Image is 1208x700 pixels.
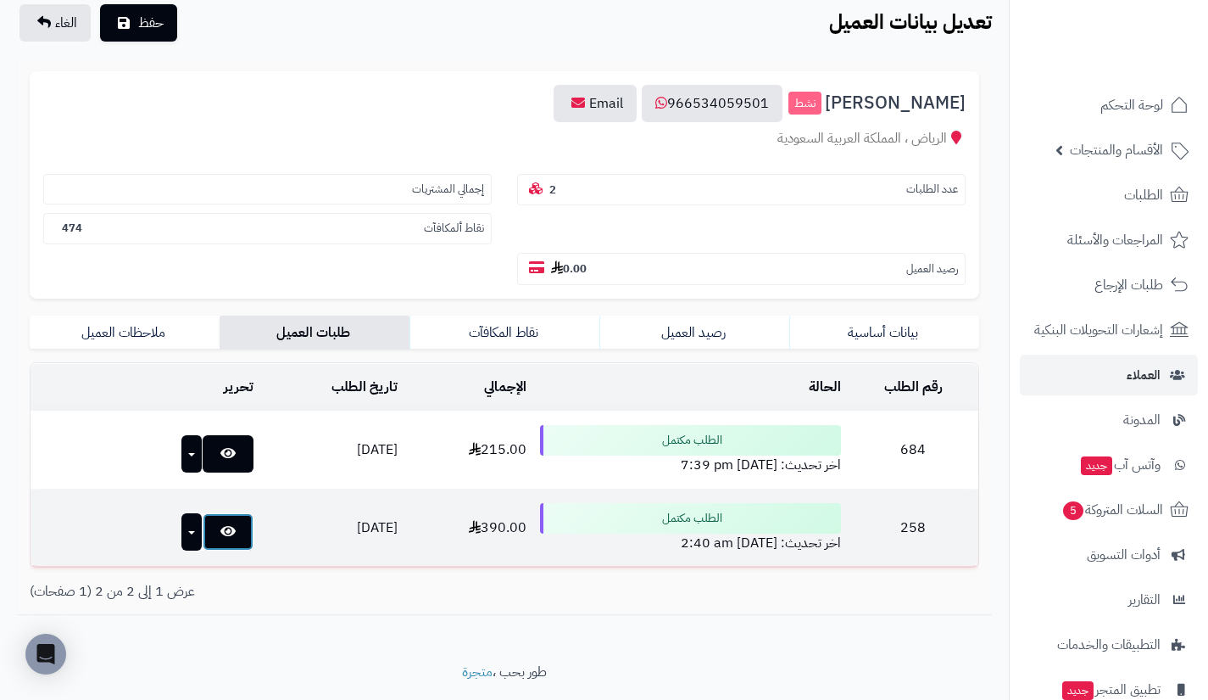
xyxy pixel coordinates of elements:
[100,4,177,42] button: حفظ
[404,490,533,567] td: 390.00
[549,182,556,198] b: 2
[1061,498,1163,522] span: السلات المتروكة
[1020,355,1198,395] a: العملاء
[25,634,66,675] div: Open Intercom Messenger
[1020,265,1198,305] a: طلبات الإرجاع
[599,316,789,350] a: رصيد العميل
[404,412,533,489] td: 215.00
[1067,228,1163,252] span: المراجعات والأسئلة
[906,261,958,277] small: رصيد العميل
[1063,501,1083,520] span: 5
[31,364,260,411] td: تحرير
[412,182,484,198] small: إجمالي المشتريات
[1020,490,1198,530] a: السلات المتروكة5
[1100,93,1163,117] span: لوحة التحكم
[138,13,164,33] span: حفظ
[1020,535,1198,575] a: أدوات التسويق
[533,364,848,411] td: الحالة
[829,7,992,37] b: تعديل بيانات العميل
[1057,633,1161,657] span: التطبيقات والخدمات
[848,364,978,411] td: رقم الطلب
[424,221,484,237] small: نقاط ألمكافآت
[260,490,404,567] td: [DATE]
[788,92,821,115] small: نشط
[540,503,841,534] div: الطلب مكتمل
[825,93,966,113] span: [PERSON_NAME]
[1020,85,1198,126] a: لوحة التحكم
[1070,138,1163,162] span: الأقسام والمنتجات
[43,129,966,148] div: الرياض ، المملكة العربية السعودية
[1087,543,1161,567] span: أدوات التسويق
[642,85,782,122] a: 966534059501
[1020,400,1198,440] a: المدونة
[30,316,220,350] a: ملاحظات العميل
[1127,363,1161,387] span: العملاء
[1123,408,1161,432] span: المدونة
[848,490,978,567] td: 258
[554,85,637,122] a: Email
[906,182,958,198] small: عدد الطلبات
[551,260,587,277] b: 0.00
[1081,456,1112,475] span: جديد
[17,582,504,602] div: عرض 1 إلى 2 من 2 (1 صفحات)
[1124,183,1163,207] span: الطلبات
[1034,318,1163,342] span: إشعارات التحويلات البنكية
[62,220,82,236] b: 474
[789,316,979,350] a: بيانات أساسية
[1020,220,1198,260] a: المراجعات والأسئلة
[848,412,978,489] td: 684
[260,412,404,489] td: [DATE]
[533,490,848,567] td: اخر تحديث: [DATE] 2:40 am
[533,412,848,489] td: اخر تحديث: [DATE] 7:39 pm
[1020,580,1198,620] a: التقارير
[1079,453,1161,477] span: وآتس آب
[1062,681,1094,700] span: جديد
[409,316,599,350] a: نقاط المكافآت
[540,425,841,456] div: الطلب مكتمل
[19,4,91,42] a: الغاء
[1020,624,1198,665] a: التطبيقات والخدمات
[220,316,409,350] a: طلبات العميل
[1020,175,1198,216] a: الطلبات
[462,662,493,682] a: متجرة
[1094,273,1163,297] span: طلبات الإرجاع
[1020,310,1198,350] a: إشعارات التحويلات البنكية
[1020,445,1198,485] a: وآتس آبجديد
[1128,588,1161,612] span: التقارير
[260,364,404,411] td: تاريخ الطلب
[55,13,77,33] span: الغاء
[404,364,533,411] td: الإجمالي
